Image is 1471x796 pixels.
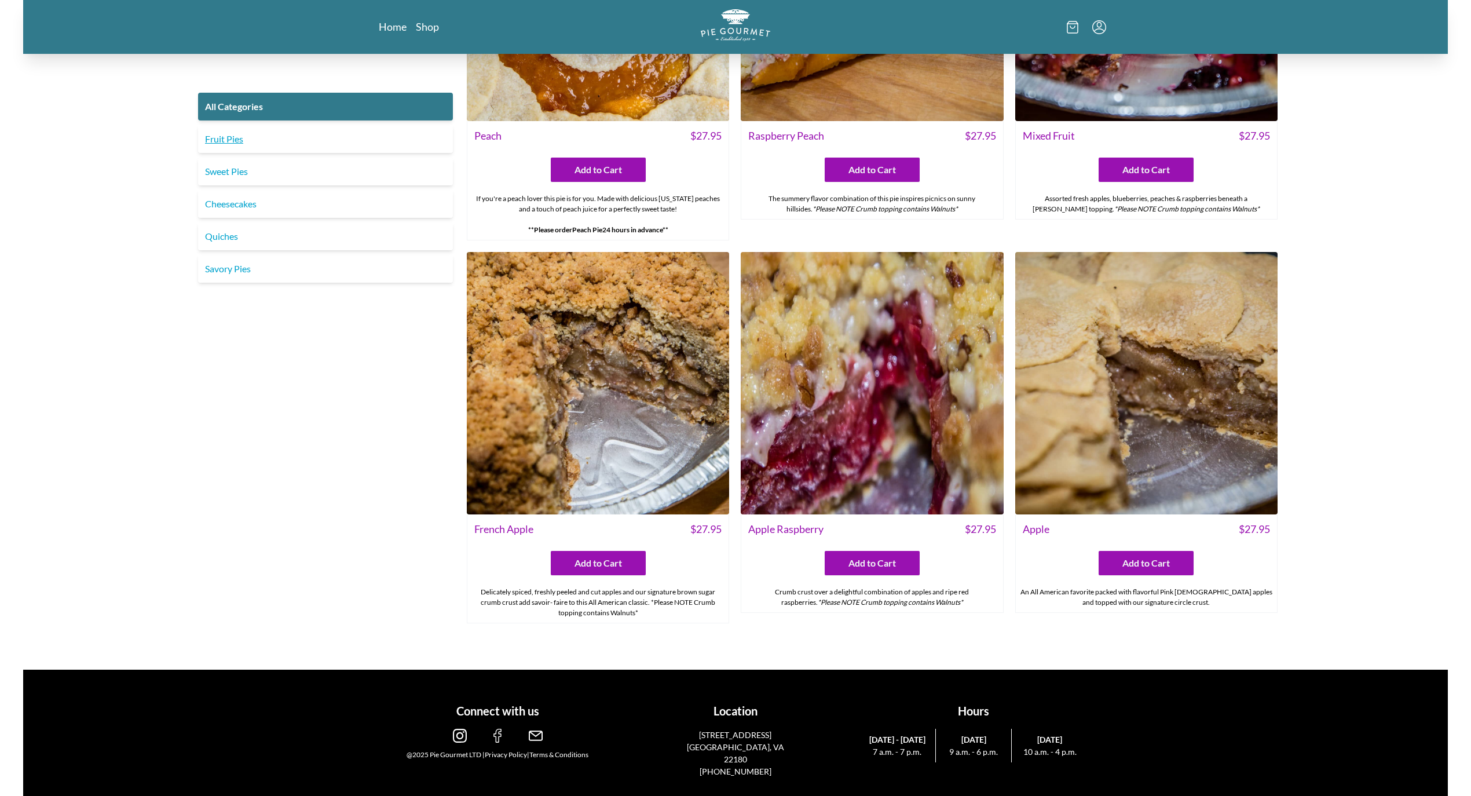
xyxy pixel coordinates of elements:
div: If you're a peach lover this pie is for you. Made with delicious [US_STATE] peaches and a touch o... [467,189,729,240]
a: Privacy Policy [485,750,527,759]
a: All Categories [198,93,453,121]
span: Add to Cart [848,556,896,570]
div: Crumb crust over a delightful combination of apples and ripe red raspberries. [741,582,1002,612]
p: [STREET_ADDRESS] [678,729,792,741]
span: Add to Cart [848,163,896,177]
em: *Please NOTE Crumb topping contains Walnuts* [813,205,958,213]
span: French Apple [474,521,533,537]
h1: Connect with us [383,702,612,720]
strong: **Please order 24 hours in advance** [528,225,668,234]
h1: Hours [859,702,1088,720]
span: $ 27.95 [1239,521,1270,537]
a: Sweet Pies [198,158,453,185]
a: Logo [701,9,770,45]
a: Shop [416,20,439,34]
h1: Location [621,702,850,720]
img: French Apple [467,252,729,514]
a: Quiches [198,222,453,250]
a: instagram [453,733,467,744]
span: Peach [474,128,502,144]
div: Assorted fresh apples, blueberries, peaches & raspberries beneath a [PERSON_NAME] topping. [1016,189,1277,219]
img: logo [701,9,770,41]
div: An All American favorite packed with flavorful Pink [DEMOGRAPHIC_DATA] apples and topped with our... [1016,582,1277,612]
span: Raspberry Peach [748,128,824,144]
span: Add to Cart [1122,556,1170,570]
span: [DATE] [941,733,1007,746]
a: facebook [491,733,504,744]
span: $ 27.95 [965,521,996,537]
span: $ 27.95 [965,128,996,144]
span: 9 a.m. - 6 p.m. [941,746,1007,758]
img: facebook [491,729,504,743]
span: $ 27.95 [690,128,722,144]
span: Mixed Fruit [1023,128,1075,144]
button: Add to Cart [1099,158,1194,182]
img: Apple Raspberry [741,252,1003,514]
span: Add to Cart [1122,163,1170,177]
a: email [529,733,543,744]
strong: Peach Pie [572,225,602,234]
span: Add to Cart [575,556,622,570]
span: Apple [1023,521,1049,537]
a: [PHONE_NUMBER] [700,766,771,776]
img: email [529,729,543,743]
button: Add to Cart [1099,551,1194,575]
a: Terms & Conditions [529,750,588,759]
span: $ 27.95 [1239,128,1270,144]
a: Cheesecakes [198,190,453,218]
button: Add to Cart [825,158,920,182]
img: instagram [453,729,467,743]
a: Savory Pies [198,255,453,283]
span: [DATE] [1016,733,1083,746]
a: [STREET_ADDRESS][GEOGRAPHIC_DATA], VA 22180 [678,729,792,765]
button: Add to Cart [551,551,646,575]
span: Apple Raspberry [748,521,824,537]
div: @2025 Pie Gourmet LTD | | [383,750,612,760]
em: *Please NOTE Crumb topping contains Walnuts* [818,598,963,607]
span: $ 27.95 [690,521,722,537]
a: Fruit Pies [198,125,453,153]
p: [GEOGRAPHIC_DATA], VA 22180 [678,741,792,765]
em: *Please NOTE Crumb topping contains Walnuts* [1114,205,1260,213]
button: Add to Cart [825,551,920,575]
img: Apple [1015,252,1278,514]
div: Delicately spiced, freshly peeled and cut apples and our signature brown sugar crumb crust add sa... [467,582,729,623]
a: Home [379,20,407,34]
span: [DATE] - [DATE] [863,733,931,746]
div: The summery flavor combination of this pie inspires picnics on sunny hillsides. [741,189,1002,219]
span: 10 a.m. - 4 p.m. [1016,746,1083,758]
button: Add to Cart [551,158,646,182]
span: Add to Cart [575,163,622,177]
button: Menu [1092,20,1106,34]
span: 7 a.m. - 7 p.m. [863,746,931,758]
